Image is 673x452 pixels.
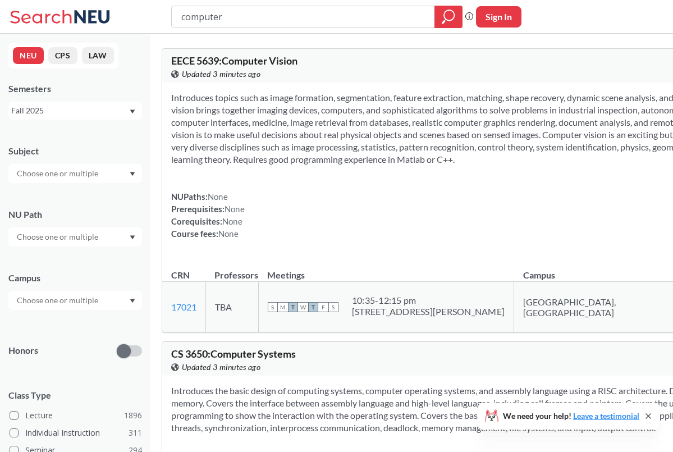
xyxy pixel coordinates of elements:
[10,426,142,440] label: Individual Instruction
[222,216,242,226] span: None
[171,348,296,360] span: CS 3650 : Computer Systems
[278,302,288,312] span: M
[10,408,142,423] label: Lecture
[11,294,106,307] input: Choose one or multiple
[208,191,228,202] span: None
[130,172,135,176] svg: Dropdown arrow
[8,227,142,246] div: Dropdown arrow
[8,291,142,310] div: Dropdown arrow
[218,229,239,239] span: None
[352,295,505,306] div: 10:35 - 12:15 pm
[288,302,298,312] span: T
[182,68,261,80] span: Updated 3 minutes ago
[129,427,142,439] span: 311
[11,104,129,117] div: Fall 2025
[124,409,142,422] span: 1896
[8,208,142,221] div: NU Path
[171,302,196,312] a: 17021
[11,230,106,244] input: Choose one or multiple
[298,302,308,312] span: W
[434,6,463,28] div: magnifying glass
[318,302,328,312] span: F
[8,389,142,401] span: Class Type
[180,7,427,26] input: Class, professor, course number, "phrase"
[130,235,135,240] svg: Dropdown arrow
[225,204,245,214] span: None
[11,167,106,180] input: Choose one or multiple
[328,302,338,312] span: S
[476,6,521,28] button: Sign In
[171,190,245,240] div: NUPaths: Prerequisites: Corequisites: Course fees:
[205,282,258,332] td: TBA
[8,164,142,183] div: Dropdown arrow
[503,412,639,420] span: We need your help!
[130,299,135,303] svg: Dropdown arrow
[171,54,297,67] span: EECE 5639 : Computer Vision
[8,83,142,95] div: Semesters
[308,302,318,312] span: T
[8,344,38,357] p: Honors
[352,306,505,317] div: [STREET_ADDRESS][PERSON_NAME]
[182,361,261,373] span: Updated 3 minutes ago
[13,47,44,64] button: NEU
[171,269,190,281] div: CRN
[82,47,114,64] button: LAW
[205,258,258,282] th: Professors
[442,9,455,25] svg: magnifying glass
[48,47,77,64] button: CPS
[8,272,142,284] div: Campus
[573,411,639,421] a: Leave a testimonial
[268,302,278,312] span: S
[8,102,142,120] div: Fall 2025Dropdown arrow
[258,258,514,282] th: Meetings
[8,145,142,157] div: Subject
[130,109,135,114] svg: Dropdown arrow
